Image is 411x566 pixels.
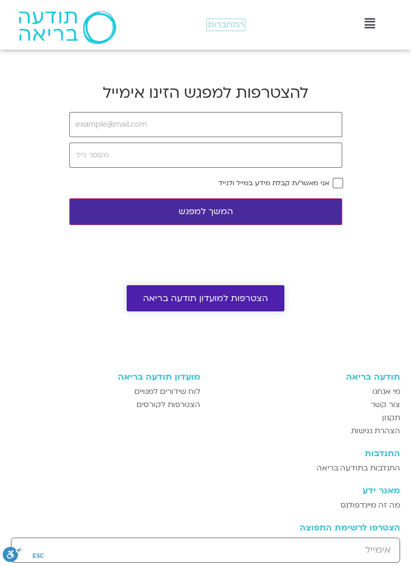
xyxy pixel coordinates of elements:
[143,293,268,303] span: הצטרפות למועדון תודעה בריאה
[211,385,401,398] a: מי אנחנו
[11,372,200,382] h3: מועדון תודעה בריאה
[218,179,329,187] label: אני מאשר/ת קבלת מידע במייל ולנייד
[211,424,401,438] a: הצהרת נגישות
[317,462,400,475] span: התנדבות בתודעה בריאה
[69,143,342,168] input: מספר נייד
[230,486,401,496] h3: מאגר ידע
[11,398,200,411] a: הצטרפות לקורסים
[351,424,400,438] span: הצהרת נגישות
[69,198,342,225] button: המשך למפגש
[206,19,246,31] a: התחברות
[11,538,400,563] input: אימייל
[230,449,401,458] h3: התנדבות
[211,398,401,411] a: צור קשר
[382,411,400,424] span: תקנון
[372,385,400,398] span: מי אנחנו
[69,82,342,103] h2: להצטרפות למפגש הזינו אימייל
[211,411,401,424] a: תקנון
[211,372,401,382] h3: תודעה בריאה
[230,462,401,475] a: התנדבות בתודעה בריאה
[134,385,200,398] span: לוח שידורים למנויים
[371,398,400,411] span: צור קשר
[127,285,284,311] a: הצטרפות למועדון תודעה בריאה
[341,499,400,512] span: מה זה מיינדפולנס
[208,20,244,30] span: התחברות
[136,398,200,411] span: הצטרפות לקורסים
[19,11,116,44] img: תודעה בריאה
[11,523,400,533] h3: הצטרפו לרשימת התפוצה
[230,499,401,512] a: מה זה מיינדפולנס
[11,385,200,398] a: לוח שידורים למנויים
[69,112,342,137] input: example@mail.com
